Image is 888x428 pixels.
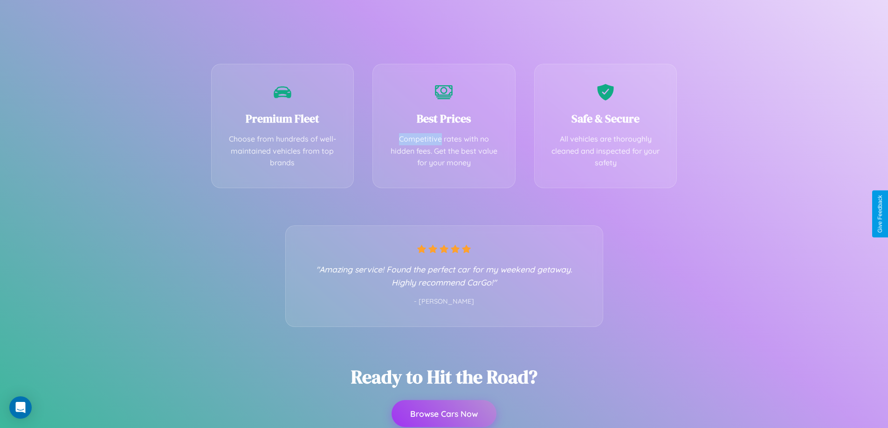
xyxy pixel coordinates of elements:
h3: Premium Fleet [226,111,340,126]
h3: Best Prices [387,111,501,126]
p: Competitive rates with no hidden fees. Get the best value for your money [387,133,501,169]
h3: Safe & Secure [549,111,663,126]
button: Browse Cars Now [392,400,496,427]
p: Choose from hundreds of well-maintained vehicles from top brands [226,133,340,169]
p: - [PERSON_NAME] [304,296,584,308]
p: All vehicles are thoroughly cleaned and inspected for your safety [549,133,663,169]
div: Open Intercom Messenger [9,396,32,419]
p: "Amazing service! Found the perfect car for my weekend getaway. Highly recommend CarGo!" [304,263,584,289]
h2: Ready to Hit the Road? [351,364,537,389]
div: Give Feedback [877,195,883,233]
